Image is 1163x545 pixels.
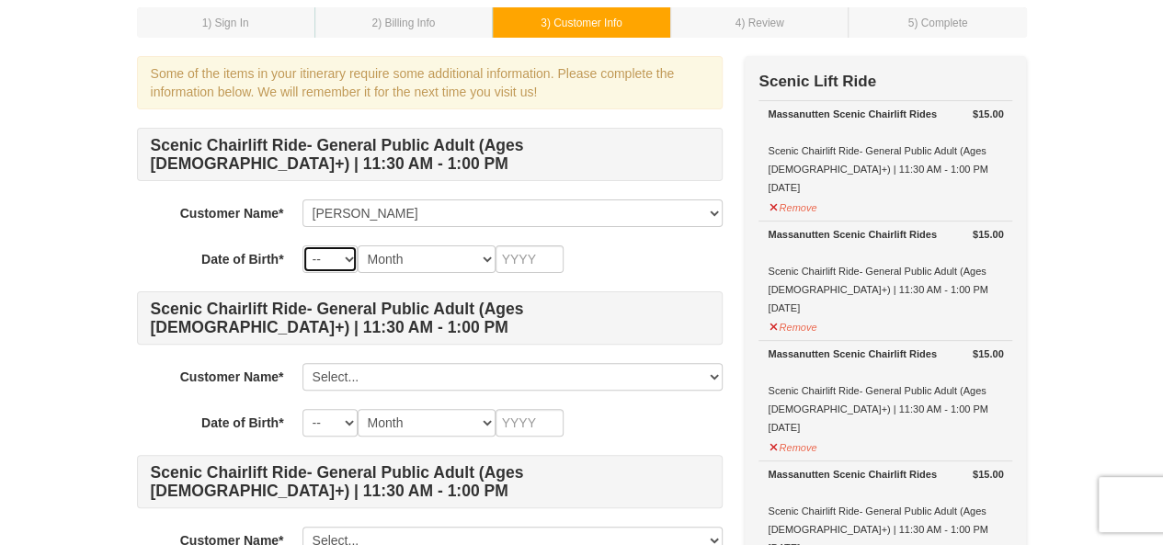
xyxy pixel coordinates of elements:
strong: Date of Birth* [201,415,283,430]
span: ) Sign In [208,17,248,29]
div: Massanutten Scenic Chairlift Rides [768,345,1003,363]
div: Massanutten Scenic Chairlift Rides [768,105,1003,123]
h4: Scenic Chairlift Ride- General Public Adult (Ages [DEMOGRAPHIC_DATA]+) | 11:30 AM - 1:00 PM [137,128,723,181]
small: 3 [541,17,622,29]
span: ) Complete [914,17,967,29]
strong: Date of Birth* [201,252,283,267]
small: 4 [735,17,784,29]
div: Scenic Chairlift Ride- General Public Adult (Ages [DEMOGRAPHIC_DATA]+) | 11:30 AM - 1:00 PM [DATE] [768,225,1003,317]
button: Remove [768,313,817,336]
span: ) Review [741,17,783,29]
small: 5 [908,17,968,29]
div: Scenic Chairlift Ride- General Public Adult (Ages [DEMOGRAPHIC_DATA]+) | 11:30 AM - 1:00 PM [DATE] [768,345,1003,437]
div: Some of the items in your itinerary require some additional information. Please complete the info... [137,56,723,109]
button: Remove [768,434,817,457]
strong: Customer Name* [180,369,284,384]
button: Remove [768,194,817,217]
h4: Scenic Chairlift Ride- General Public Adult (Ages [DEMOGRAPHIC_DATA]+) | 11:30 AM - 1:00 PM [137,455,723,508]
span: ) Billing Info [378,17,435,29]
strong: $15.00 [973,465,1004,483]
strong: $15.00 [973,105,1004,123]
div: Scenic Chairlift Ride- General Public Adult (Ages [DEMOGRAPHIC_DATA]+) | 11:30 AM - 1:00 PM [DATE] [768,105,1003,197]
strong: Scenic Lift Ride [758,73,876,90]
div: Massanutten Scenic Chairlift Rides [768,225,1003,244]
input: YYYY [496,409,564,437]
div: Massanutten Scenic Chairlift Rides [768,465,1003,483]
strong: $15.00 [973,225,1004,244]
strong: $15.00 [973,345,1004,363]
input: YYYY [496,245,564,273]
small: 2 [372,17,436,29]
strong: Customer Name* [180,206,284,221]
h4: Scenic Chairlift Ride- General Public Adult (Ages [DEMOGRAPHIC_DATA]+) | 11:30 AM - 1:00 PM [137,291,723,345]
span: ) Customer Info [547,17,622,29]
small: 1 [202,17,249,29]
